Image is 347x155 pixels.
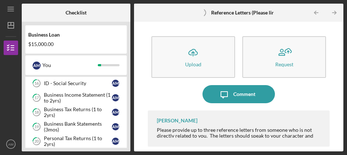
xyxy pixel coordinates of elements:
[112,123,119,130] div: A M
[29,76,123,91] a: 16ID - Social SecurityAM
[34,139,39,144] tspan: 20
[112,94,119,101] div: A M
[29,105,123,120] a: 18Business Tax Returns (1 to 2yrs)AM
[29,91,123,105] a: 17Business Income Statement (1 to 2yrs)AM
[34,110,39,115] tspan: 18
[157,118,197,123] div: [PERSON_NAME]
[4,137,18,151] button: AM
[28,41,124,47] div: $15,000.00
[34,81,39,86] tspan: 16
[34,96,39,100] tspan: 17
[151,36,235,78] button: Upload
[29,134,123,148] a: 20Personal Tax Returns (1 to 2yrs)AM
[185,62,201,67] div: Upload
[275,62,293,67] div: Request
[44,92,112,104] div: Business Income Statement (1 to 2yrs)
[112,109,119,116] div: A M
[29,120,123,134] a: 19Business Bank Statements (3mos)AM
[33,62,41,70] div: A M
[44,121,112,133] div: Business Bank Statements (3mos)
[66,10,87,16] b: Checklist
[44,80,112,86] div: ID - Social Security
[202,85,275,103] button: Comment
[112,138,119,145] div: A M
[233,85,255,103] div: Comment
[112,80,119,87] div: A M
[28,32,124,38] div: Business Loan
[34,125,39,129] tspan: 19
[242,36,326,78] button: Request
[44,135,112,147] div: Personal Tax Returns (1 to 2yrs)
[44,106,112,118] div: Business Tax Returns (1 to 2yrs)
[8,142,13,146] text: AM
[157,127,322,144] div: Please provide up to three reference letters from someone who is not directly related to you. The...
[211,10,285,16] b: Reference Letters (Please limit 3)
[42,59,98,71] div: You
